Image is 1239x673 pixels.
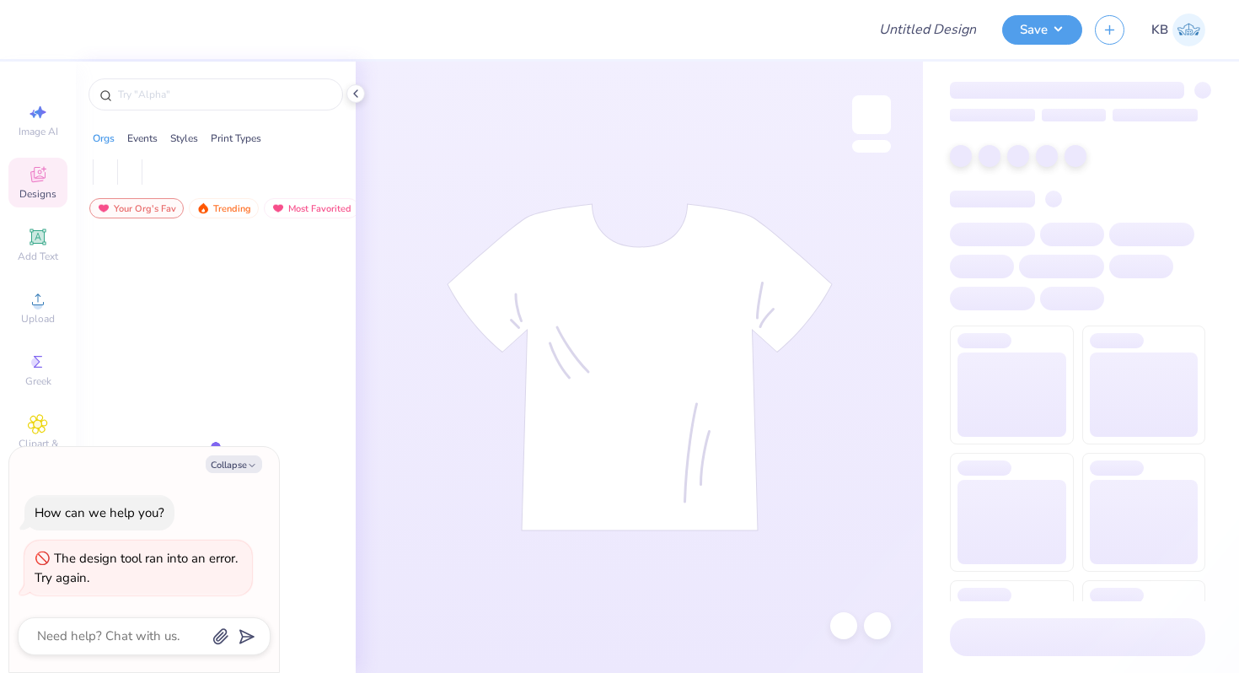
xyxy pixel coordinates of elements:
[127,131,158,146] div: Events
[866,13,990,46] input: Untitled Design
[116,86,332,103] input: Try "Alpha"
[1151,20,1168,40] span: KB
[35,550,238,586] div: The design tool ran into an error. Try again.
[1002,15,1082,45] button: Save
[19,125,58,138] span: Image AI
[264,198,359,218] div: Most Favorited
[19,187,56,201] span: Designs
[211,131,261,146] div: Print Types
[1151,13,1205,46] a: KB
[447,203,833,531] img: tee-skeleton.svg
[1172,13,1205,46] img: Kia Basa
[93,131,115,146] div: Orgs
[206,455,262,473] button: Collapse
[271,202,285,214] img: most_fav.gif
[25,374,51,388] span: Greek
[170,131,198,146] div: Styles
[35,504,164,521] div: How can we help you?
[89,198,184,218] div: Your Org's Fav
[97,202,110,214] img: most_fav.gif
[189,198,259,218] div: Trending
[21,312,55,326] span: Upload
[196,202,210,214] img: trending.gif
[18,250,58,263] span: Add Text
[8,437,67,464] span: Clipart & logos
